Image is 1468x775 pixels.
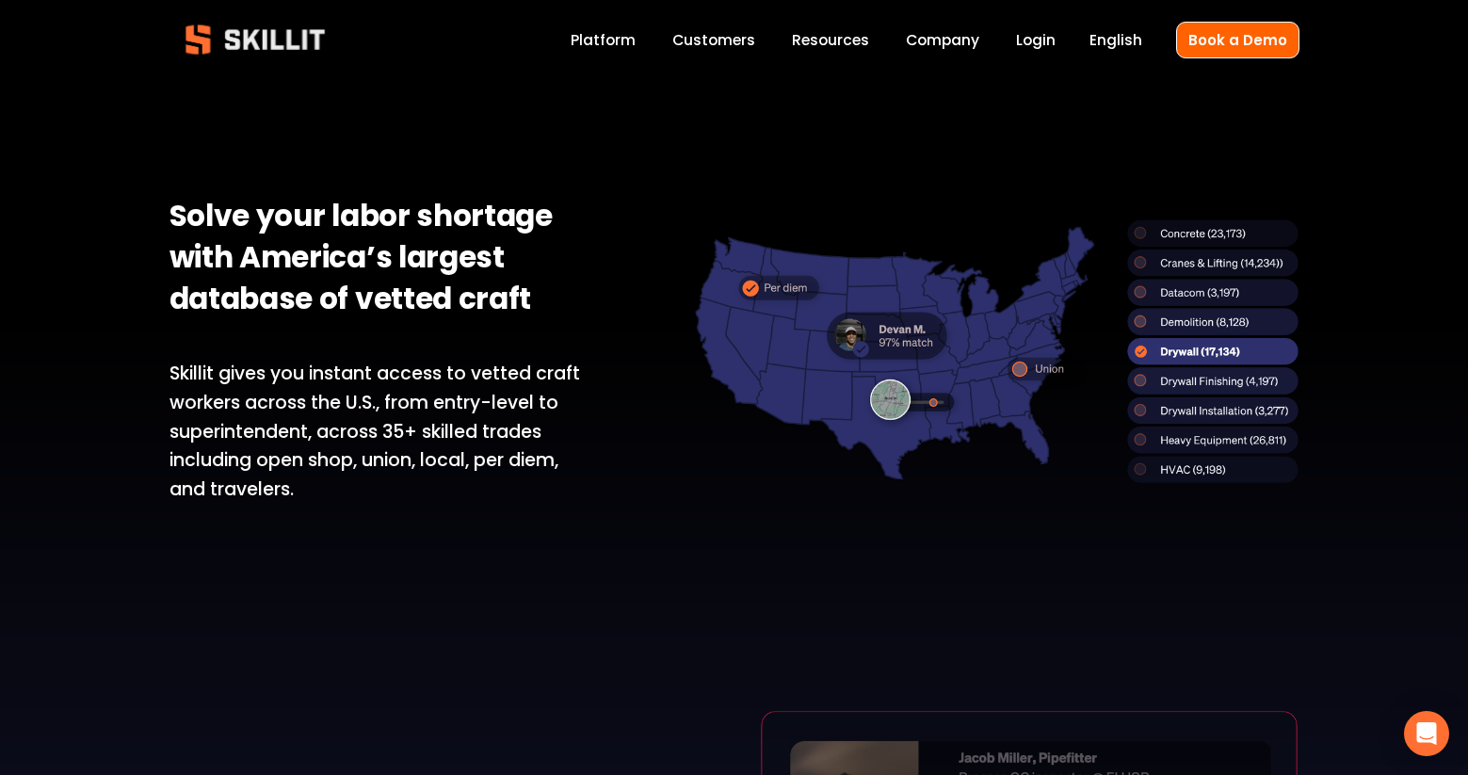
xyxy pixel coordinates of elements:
div: language picker [1089,27,1142,53]
p: Skillit gives you instant access to vetted craft workers across the U.S., from entry-level to sup... [169,360,583,505]
a: folder dropdown [792,27,869,53]
a: Platform [571,27,636,53]
a: Login [1016,27,1056,53]
img: Skillit [169,11,341,68]
span: English [1089,29,1142,51]
a: Book a Demo [1176,22,1299,58]
div: Open Intercom Messenger [1404,711,1449,756]
span: Resources [792,29,869,51]
a: Customers [672,27,755,53]
a: Company [906,27,979,53]
strong: Solve your labor shortage with America’s largest database of vetted craft [169,193,559,327]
